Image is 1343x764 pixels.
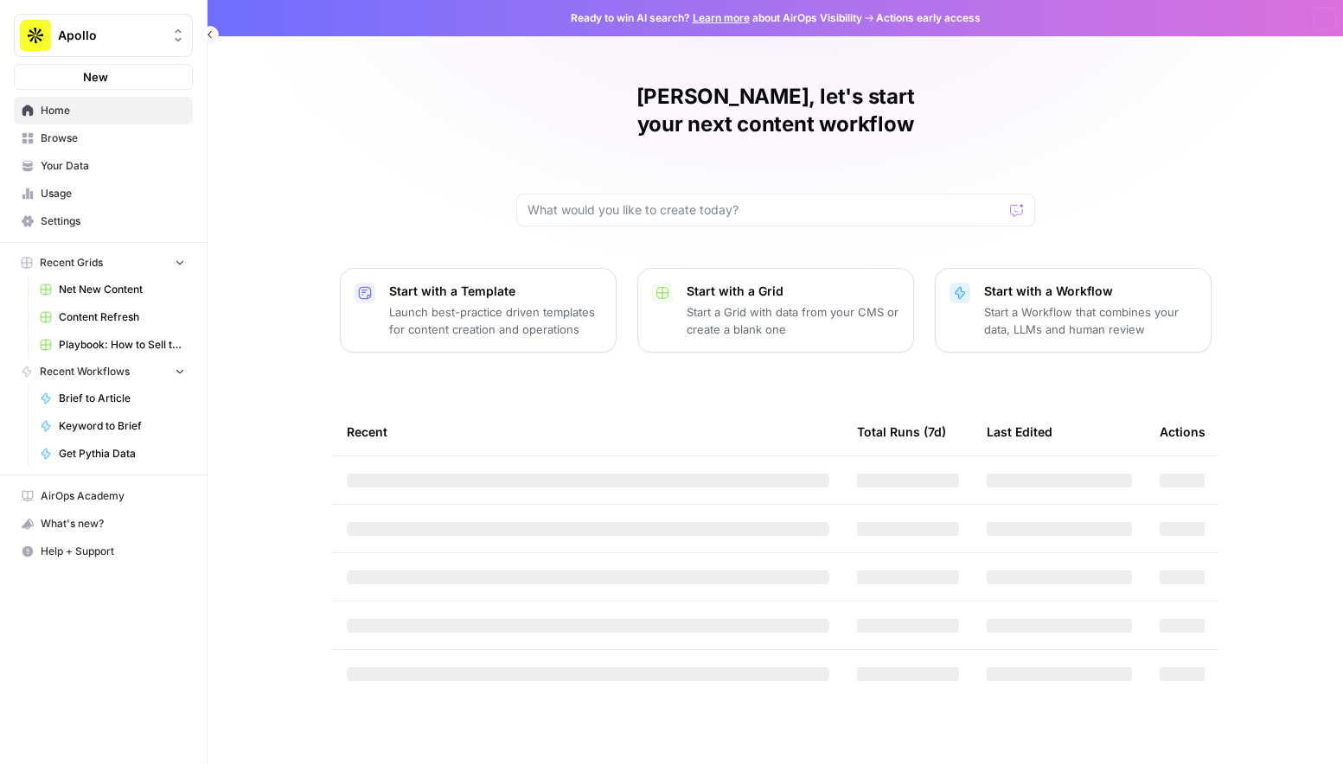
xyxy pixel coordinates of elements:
span: Home [41,103,185,118]
span: New [83,68,108,86]
p: Start a Workflow that combines your data, LLMs and human review [984,303,1197,338]
span: Recent Grids [40,255,103,271]
span: Get Pythia Data [59,446,185,462]
div: What's new? [15,511,192,537]
a: Learn more [693,11,750,24]
span: Apollo [58,27,163,44]
span: Net New Content [59,282,185,297]
button: New [14,64,193,90]
span: Brief to Article [59,391,185,406]
span: Content Refresh [59,309,185,325]
span: AirOps Academy [41,488,185,504]
img: Apollo Logo [20,20,51,51]
button: Recent Workflows [14,359,193,385]
p: Start with a Template [389,283,602,300]
button: Workspace: Apollo [14,14,193,57]
h1: [PERSON_NAME], let's start your next content workflow [516,83,1035,138]
div: Total Runs (7d) [857,408,946,455]
p: Start with a Workflow [984,283,1197,300]
button: Start with a WorkflowStart a Workflow that combines your data, LLMs and human review [935,268,1212,353]
a: Get Pythia Data [32,440,193,468]
span: Help + Support [41,544,185,559]
button: Help + Support [14,538,193,565]
a: AirOps Academy [14,482,193,510]
a: Keyword to Brief [32,412,193,440]
a: Content Refresh [32,303,193,331]
span: Keyword to Brief [59,418,185,434]
a: Browse [14,124,193,152]
input: What would you like to create today? [528,201,1003,219]
a: Net New Content [32,276,193,303]
a: Your Data [14,152,193,180]
span: Playbook: How to Sell to "X" Leads Grid [59,337,185,353]
button: Recent Grids [14,250,193,276]
button: Start with a GridStart a Grid with data from your CMS or create a blank one [637,268,914,353]
span: Recent Workflows [40,364,130,379]
a: Settings [14,207,193,235]
span: Browse [41,131,185,146]
button: What's new? [14,510,193,538]
a: Playbook: How to Sell to "X" Leads Grid [32,331,193,359]
a: Usage [14,180,193,207]
p: Launch best-practice driven templates for content creation and operations [389,303,602,338]
span: Actions early access [876,10,981,26]
p: Start with a Grid [687,283,899,300]
a: Home [14,97,193,124]
div: Last Edited [987,408,1052,455]
span: Settings [41,213,185,229]
a: Brief to Article [32,385,193,412]
span: Usage [41,186,185,201]
div: Recent [347,408,829,455]
p: Start a Grid with data from your CMS or create a blank one [687,303,899,338]
button: Start with a TemplateLaunch best-practice driven templates for content creation and operations [340,268,617,353]
span: Ready to win AI search? about AirOps Visibility [571,10,862,26]
div: Actions [1160,408,1206,455]
span: Your Data [41,158,185,174]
